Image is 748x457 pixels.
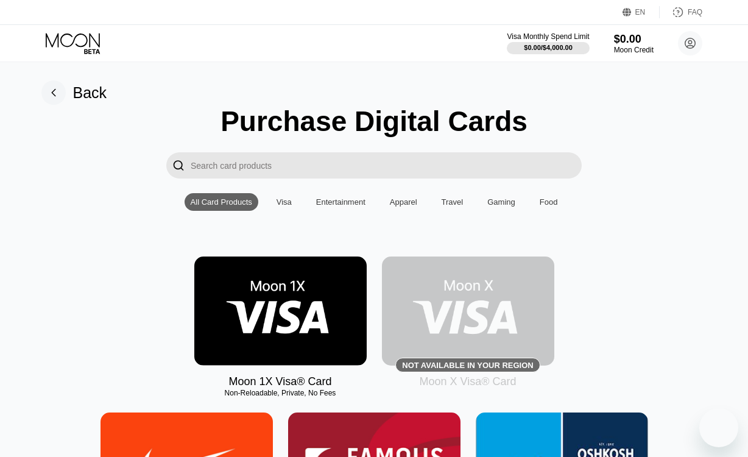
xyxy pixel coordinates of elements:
div: $0.00 [614,33,654,46]
div: Visa Monthly Spend Limit [507,32,589,41]
div:  [166,152,191,179]
div: $0.00Moon Credit [614,33,654,54]
div: Travel [442,197,464,207]
div: Visa [270,193,298,211]
div: Food [540,197,558,207]
div: Food [534,193,564,211]
div: Visa Monthly Spend Limit$0.00/$4,000.00 [507,32,589,54]
div:  [172,158,185,172]
div: Moon 1X Visa® Card [228,375,331,388]
div: EN [623,6,660,18]
div: $0.00 / $4,000.00 [524,44,573,51]
div: EN [635,8,646,16]
div: Travel [436,193,470,211]
div: Gaming [481,193,521,211]
div: All Card Products [191,197,252,207]
div: Entertainment [310,193,372,211]
div: All Card Products [185,193,258,211]
div: Moon X Visa® Card [419,375,516,388]
div: Apparel [390,197,417,207]
div: Not available in your region [402,361,533,370]
div: Back [41,80,107,105]
div: Apparel [384,193,423,211]
div: FAQ [688,8,702,16]
iframe: Button to launch messaging window [699,408,738,447]
div: Entertainment [316,197,365,207]
div: Back [73,84,107,102]
div: Visa [277,197,292,207]
input: Search card products [191,152,582,179]
div: Not available in your region [382,257,554,366]
div: Gaming [487,197,515,207]
div: Non-Reloadable, Private, No Fees [194,389,367,397]
div: Moon Credit [614,46,654,54]
div: FAQ [660,6,702,18]
div: Purchase Digital Cards [221,105,527,138]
